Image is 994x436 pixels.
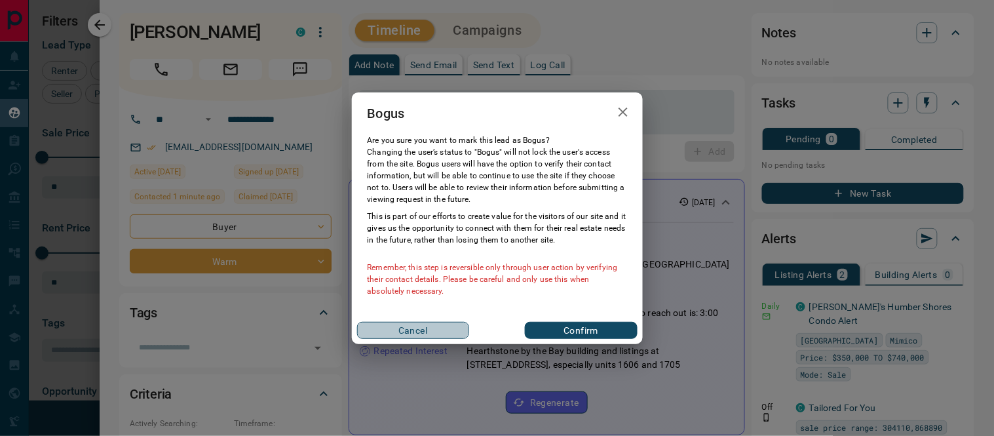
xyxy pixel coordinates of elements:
button: Cancel [357,322,469,339]
p: Are you sure you want to mark this lead as Bogus ? [368,134,627,146]
button: Confirm [525,322,637,339]
p: Remember, this step is reversible only through user action by verifying their contact details. Pl... [368,262,627,297]
p: Changing the user’s status to "Bogus" will not lock the user's access from the site. Bogus users ... [368,146,627,205]
h2: Bogus [352,92,421,134]
p: This is part of our efforts to create value for the visitors of our site and it gives us the oppo... [368,210,627,246]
